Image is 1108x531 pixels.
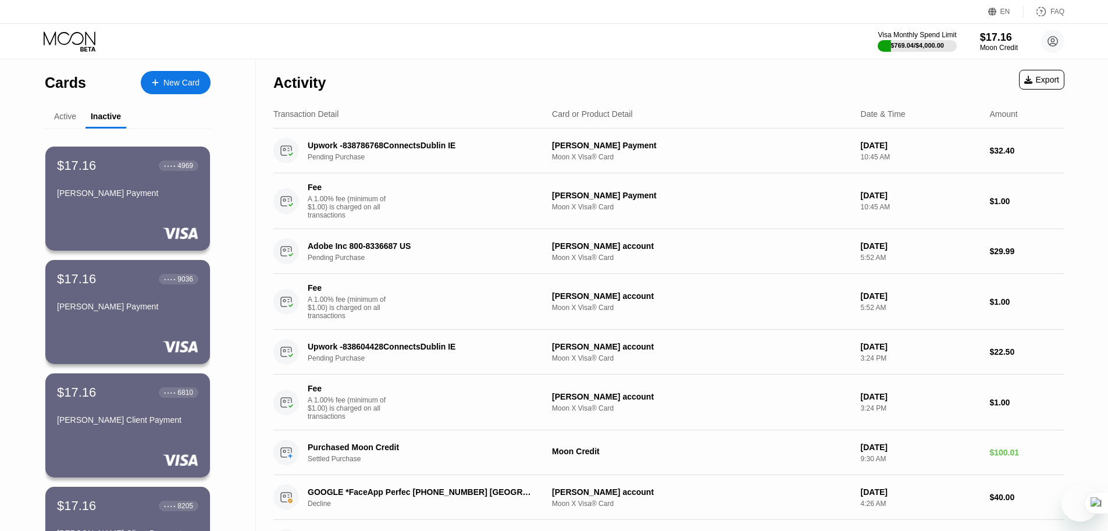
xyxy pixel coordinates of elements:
[273,475,1064,520] div: GOOGLE *FaceApp Perfec [PHONE_NUMBER] [GEOGRAPHIC_DATA]Decline[PERSON_NAME] accountMoon X Visa® C...
[878,31,956,39] div: Visa Monthly Spend Limit
[273,129,1064,173] div: Upwork -838786768ConnectsDublin IEPending Purchase[PERSON_NAME] PaymentMoon X Visa® Card[DATE]10:...
[861,254,981,262] div: 5:52 AM
[273,274,1064,330] div: FeeA 1.00% fee (minimum of $1.00) is charged on all transactions[PERSON_NAME] accountMoon X Visa®...
[164,164,176,168] div: ● ● ● ●
[1061,484,1099,522] iframe: Button to launch messaging window
[1024,75,1059,84] div: Export
[273,74,326,91] div: Activity
[861,443,981,452] div: [DATE]
[1024,6,1064,17] div: FAQ
[861,404,981,412] div: 3:24 PM
[878,31,956,52] div: Visa Monthly Spend Limit$769.04/$4,000.00
[308,443,533,452] div: Purchased Moon Credit
[989,247,1064,256] div: $29.99
[861,392,981,401] div: [DATE]
[861,354,981,362] div: 3:24 PM
[308,283,389,293] div: Fee
[552,342,852,351] div: [PERSON_NAME] account
[552,404,852,412] div: Moon X Visa® Card
[552,392,852,401] div: [PERSON_NAME] account
[861,455,981,463] div: 9:30 AM
[177,162,193,170] div: 4969
[552,203,852,211] div: Moon X Visa® Card
[308,354,550,362] div: Pending Purchase
[45,373,210,477] div: $17.16● ● ● ●6810[PERSON_NAME] Client Payment
[861,241,981,251] div: [DATE]
[552,241,852,251] div: [PERSON_NAME] account
[861,109,906,119] div: Date & Time
[91,112,121,121] div: Inactive
[552,254,852,262] div: Moon X Visa® Card
[273,330,1064,375] div: Upwork -838604428ConnectsDublin IEPending Purchase[PERSON_NAME] accountMoon X Visa® Card[DATE]3:2...
[980,31,1018,52] div: $17.16Moon Credit
[861,141,981,150] div: [DATE]
[163,78,199,88] div: New Card
[273,375,1064,430] div: FeeA 1.00% fee (minimum of $1.00) is charged on all transactions[PERSON_NAME] accountMoon X Visa®...
[308,295,395,320] div: A 1.00% fee (minimum of $1.00) is charged on all transactions
[861,203,981,211] div: 10:45 AM
[890,42,944,49] div: $769.04 / $4,000.00
[57,385,96,400] div: $17.16
[177,275,193,283] div: 9036
[552,304,852,312] div: Moon X Visa® Card
[273,173,1064,229] div: FeeA 1.00% fee (minimum of $1.00) is charged on all transactions[PERSON_NAME] PaymentMoon X Visa®...
[308,396,395,420] div: A 1.00% fee (minimum of $1.00) is charged on all transactions
[45,147,210,251] div: $17.16● ● ● ●4969[PERSON_NAME] Payment
[989,448,1064,457] div: $100.01
[273,430,1064,475] div: Purchased Moon CreditSettled PurchaseMoon Credit[DATE]9:30 AM$100.01
[1019,70,1064,90] div: Export
[861,500,981,508] div: 4:26 AM
[861,304,981,312] div: 5:52 AM
[273,229,1064,274] div: Adobe Inc 800-8336687 USPending Purchase[PERSON_NAME] accountMoon X Visa® Card[DATE]5:52 AM$29.99
[308,241,533,251] div: Adobe Inc 800-8336687 US
[308,487,533,497] div: GOOGLE *FaceApp Perfec [PHONE_NUMBER] [GEOGRAPHIC_DATA]
[861,342,981,351] div: [DATE]
[57,498,96,514] div: $17.16
[45,74,86,91] div: Cards
[45,260,210,364] div: $17.16● ● ● ●9036[PERSON_NAME] Payment
[308,500,550,508] div: Decline
[308,384,389,393] div: Fee
[861,291,981,301] div: [DATE]
[308,153,550,161] div: Pending Purchase
[552,191,852,200] div: [PERSON_NAME] Payment
[989,347,1064,357] div: $22.50
[54,112,76,121] div: Active
[308,141,533,150] div: Upwork -838786768ConnectsDublin IE
[57,188,198,198] div: [PERSON_NAME] Payment
[308,183,389,192] div: Fee
[57,415,198,425] div: [PERSON_NAME] Client Payment
[308,254,550,262] div: Pending Purchase
[552,291,852,301] div: [PERSON_NAME] account
[57,272,96,287] div: $17.16
[989,398,1064,407] div: $1.00
[861,191,981,200] div: [DATE]
[861,153,981,161] div: 10:45 AM
[273,109,339,119] div: Transaction Detail
[980,31,1018,44] div: $17.16
[988,6,1024,17] div: EN
[57,302,198,311] div: [PERSON_NAME] Payment
[989,297,1064,307] div: $1.00
[989,493,1064,502] div: $40.00
[552,109,633,119] div: Card or Product Detail
[552,141,852,150] div: [PERSON_NAME] Payment
[57,158,96,173] div: $17.16
[164,277,176,281] div: ● ● ● ●
[552,500,852,508] div: Moon X Visa® Card
[552,447,852,456] div: Moon Credit
[308,342,533,351] div: Upwork -838604428ConnectsDublin IE
[308,455,550,463] div: Settled Purchase
[141,71,211,94] div: New Card
[177,502,193,510] div: 8205
[552,153,852,161] div: Moon X Visa® Card
[308,195,395,219] div: A 1.00% fee (minimum of $1.00) is charged on all transactions
[1050,8,1064,16] div: FAQ
[989,146,1064,155] div: $32.40
[1000,8,1010,16] div: EN
[552,487,852,497] div: [PERSON_NAME] account
[989,197,1064,206] div: $1.00
[164,391,176,394] div: ● ● ● ●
